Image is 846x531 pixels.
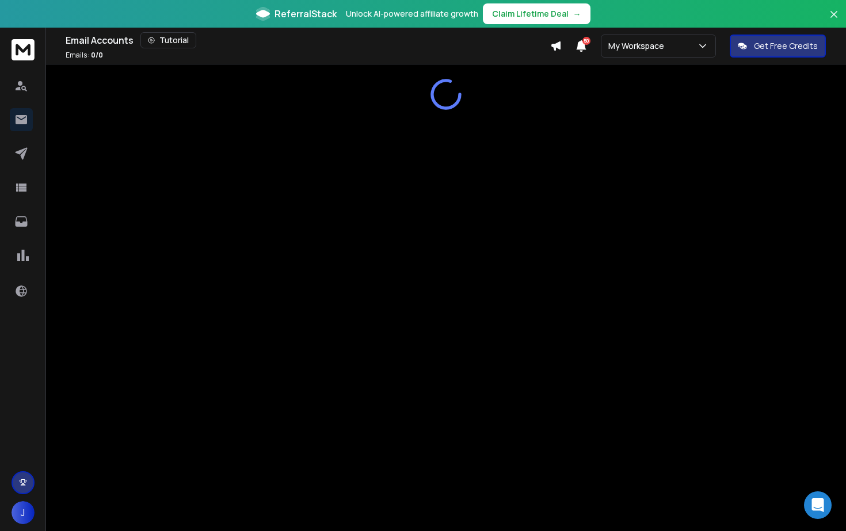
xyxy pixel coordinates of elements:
p: My Workspace [608,40,669,52]
span: ReferralStack [275,7,337,21]
button: Get Free Credits [730,35,826,58]
div: Email Accounts [66,32,550,48]
p: Unlock AI-powered affiliate growth [346,8,478,20]
button: Tutorial [140,32,196,48]
p: Emails : [66,51,103,60]
button: J [12,501,35,524]
span: 0 / 0 [91,50,103,60]
span: → [573,8,581,20]
button: Close banner [826,7,841,35]
p: Get Free Credits [754,40,818,52]
span: 50 [582,37,590,45]
div: Open Intercom Messenger [804,491,832,519]
button: Claim Lifetime Deal→ [483,3,590,24]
